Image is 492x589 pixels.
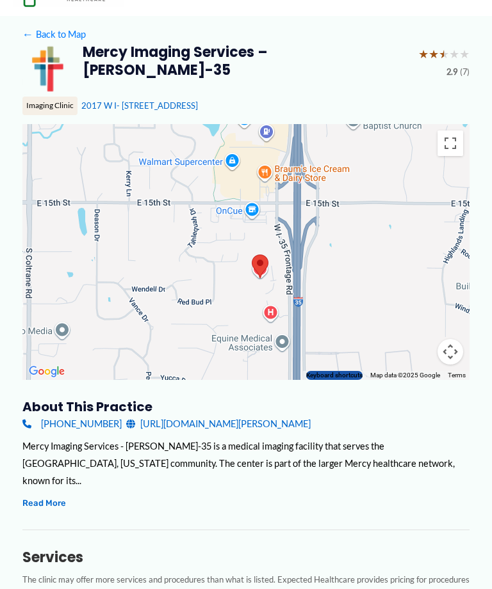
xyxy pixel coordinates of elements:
a: [URL][DOMAIN_NAME][PERSON_NAME] [126,415,311,432]
span: 2.9 [447,65,457,80]
span: ★ [418,43,429,65]
span: ← [22,29,34,40]
a: 2017 W I- [STREET_ADDRESS] [81,100,198,111]
span: ★ [459,43,470,65]
a: Open this area in Google Maps (opens a new window) [26,363,68,380]
button: Keyboard shortcuts [306,371,363,380]
h3: Services [22,549,470,567]
span: Map data ©2025 Google [370,372,440,379]
h3: About this practice [22,398,470,415]
h2: Mercy Imaging Services – [PERSON_NAME]-35 [83,43,409,80]
div: Mercy Imaging Services - [PERSON_NAME]-35 is a medical imaging facility that serves the [GEOGRAPH... [22,437,470,489]
span: ★ [439,43,449,65]
button: Toggle fullscreen view [438,130,463,156]
div: Imaging Clinic [22,97,78,114]
span: (7) [460,65,470,80]
img: Google [26,363,68,380]
a: ←Back to Map [22,26,86,43]
a: [PHONE_NUMBER] [22,415,122,432]
button: Read More [22,496,66,510]
a: Terms (opens in new tab) [448,372,466,379]
span: ★ [429,43,439,65]
span: ★ [449,43,459,65]
button: Map camera controls [438,339,463,365]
